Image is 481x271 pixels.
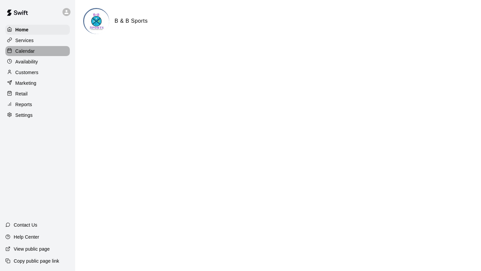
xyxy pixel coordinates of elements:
p: Reports [15,101,32,108]
a: Marketing [5,78,70,88]
a: Availability [5,57,70,67]
p: Marketing [15,80,36,86]
a: Home [5,25,70,35]
img: B & B Sports logo [84,9,109,34]
p: Availability [15,58,38,65]
p: Customers [15,69,38,76]
a: Customers [5,67,70,77]
a: Retail [5,89,70,99]
p: Calendar [15,48,35,54]
a: Settings [5,110,70,120]
p: Copy public page link [14,258,59,264]
h6: B & B Sports [115,17,148,25]
a: Calendar [5,46,70,56]
p: Settings [15,112,33,118]
p: Services [15,37,34,44]
a: Services [5,35,70,45]
p: Contact Us [14,222,37,228]
p: Home [15,26,29,33]
p: View public page [14,246,50,252]
p: Retail [15,90,28,97]
a: Reports [5,99,70,109]
p: Help Center [14,234,39,240]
